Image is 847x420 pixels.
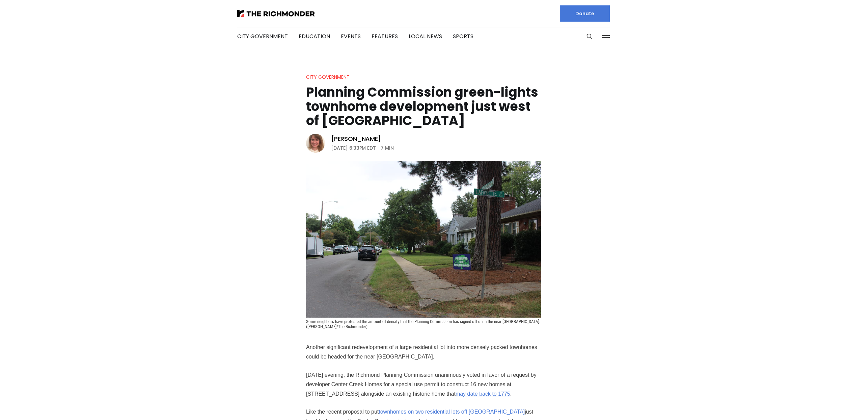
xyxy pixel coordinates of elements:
[306,391,528,407] a: may date back to 1775
[306,161,541,318] img: Planning Commission green-lights townhome development just west of Carytown
[341,32,361,40] a: Events
[306,74,350,80] a: City Government
[331,135,381,143] a: [PERSON_NAME]
[299,32,330,40] a: Education
[381,144,394,152] span: 7 min
[237,10,315,17] img: The Richmonder
[453,32,473,40] a: Sports
[306,319,541,329] span: Some neighbors have protested the amount of density that the Planning Commission has signed off o...
[560,5,610,22] a: Donate
[372,32,398,40] a: Features
[237,32,288,40] a: City Government
[306,343,541,362] p: Another significant redevelopment of a large residential lot into more densely packed townhomes c...
[306,134,325,153] img: Sarah Vogelsong
[409,32,442,40] a: Local News
[306,85,541,128] h1: Planning Commission green-lights townhome development just west of [GEOGRAPHIC_DATA]
[306,370,541,408] p: [DATE] evening, the Richmond Planning Commission unanimously voted in favor of a request by devel...
[584,31,595,42] button: Search this site
[331,144,376,152] time: [DATE] 6:33PM EDT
